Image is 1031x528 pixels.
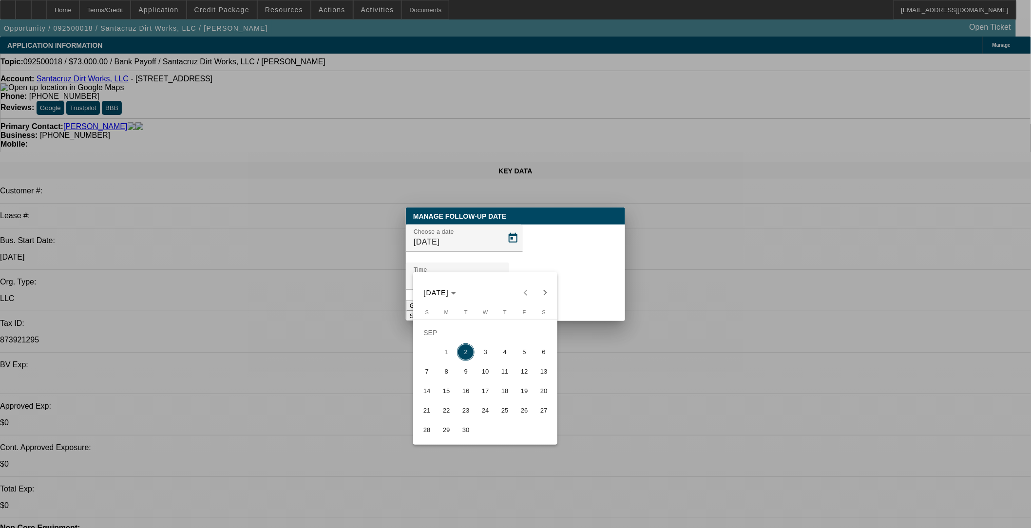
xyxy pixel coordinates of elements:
[424,289,449,297] span: [DATE]
[542,309,546,315] span: S
[534,342,554,362] button: September 6, 2025
[515,343,533,361] span: 5
[457,382,475,400] span: 16
[418,363,436,380] span: 7
[477,363,494,380] span: 10
[477,343,494,361] span: 3
[515,363,533,380] span: 12
[437,362,456,381] button: September 8, 2025
[437,401,456,420] button: September 22, 2025
[515,382,533,400] span: 19
[456,362,476,381] button: September 9, 2025
[457,402,475,419] span: 23
[477,402,494,419] span: 24
[495,342,515,362] button: September 4, 2025
[534,362,554,381] button: September 13, 2025
[444,309,449,315] span: M
[535,363,553,380] span: 13
[438,343,455,361] span: 1
[476,401,495,420] button: September 24, 2025
[495,401,515,420] button: September 25, 2025
[417,381,437,401] button: September 14, 2025
[418,382,436,400] span: 14
[476,362,495,381] button: September 10, 2025
[437,420,456,440] button: September 29, 2025
[515,402,533,419] span: 26
[483,309,488,315] span: W
[418,421,436,439] span: 28
[515,381,534,401] button: September 19, 2025
[438,402,455,419] span: 22
[503,309,507,315] span: T
[457,421,475,439] span: 30
[425,309,429,315] span: S
[456,401,476,420] button: September 23, 2025
[417,362,437,381] button: September 7, 2025
[437,342,456,362] button: September 1, 2025
[535,283,555,302] button: Next month
[438,363,455,380] span: 8
[438,382,455,400] span: 15
[496,343,514,361] span: 4
[417,401,437,420] button: September 21, 2025
[456,342,476,362] button: September 2, 2025
[417,323,554,342] td: SEP
[464,309,468,315] span: T
[456,420,476,440] button: September 30, 2025
[535,402,553,419] span: 27
[515,362,534,381] button: September 12, 2025
[418,402,436,419] span: 21
[496,363,514,380] span: 11
[515,342,534,362] button: September 5, 2025
[534,381,554,401] button: September 20, 2025
[496,382,514,400] span: 18
[457,363,475,380] span: 9
[535,343,553,361] span: 6
[515,401,534,420] button: September 26, 2025
[456,381,476,401] button: September 16, 2025
[495,381,515,401] button: September 18, 2025
[523,309,526,315] span: F
[496,402,514,419] span: 25
[457,343,475,361] span: 2
[534,401,554,420] button: September 27, 2025
[417,420,437,440] button: September 28, 2025
[476,381,495,401] button: September 17, 2025
[476,342,495,362] button: September 3, 2025
[535,382,553,400] span: 20
[438,421,455,439] span: 29
[495,362,515,381] button: September 11, 2025
[437,381,456,401] button: September 15, 2025
[477,382,494,400] span: 17
[420,284,460,302] button: Choose month and year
